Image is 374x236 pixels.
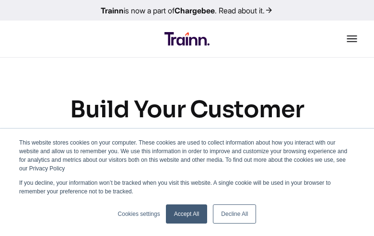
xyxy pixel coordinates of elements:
b: Trainn [101,6,124,15]
h1: Build Your Customer Academy [DATE] with [PERSON_NAME]'s No-code SaaS LMS [30,92,344,230]
img: Trainn Logo [164,32,209,45]
a: Decline All [213,204,256,224]
p: If you decline, your information won’t be tracked when you visit this website. A single cookie wi... [19,179,355,196]
p: This website stores cookies on your computer. These cookies are used to collect information about... [19,138,355,173]
b: Chargebee [175,6,215,15]
a: Cookies settings [118,210,160,218]
a: Accept All [166,204,208,224]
